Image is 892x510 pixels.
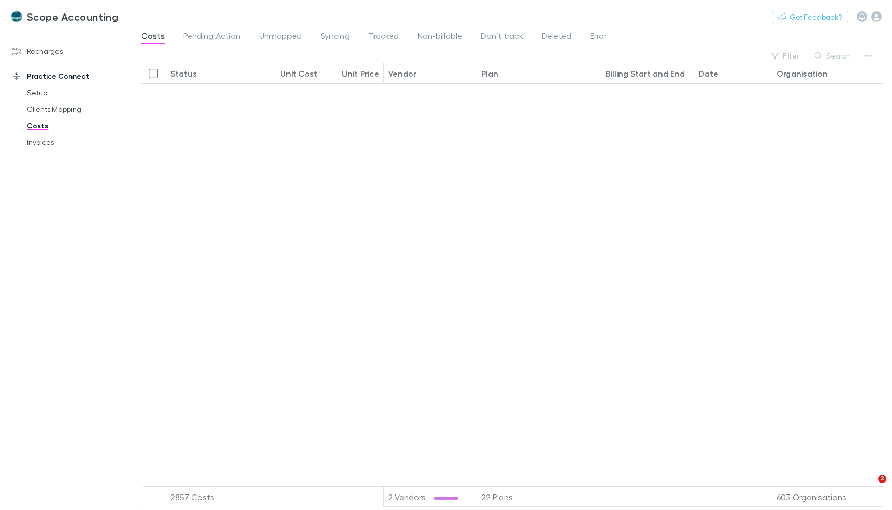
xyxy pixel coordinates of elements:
[17,134,130,151] a: Invoices
[2,68,130,84] a: Practice Connect
[4,4,124,29] a: Scope Accounting
[477,487,601,507] div: 22 Plans
[418,31,462,44] span: Non-billable
[342,68,379,79] div: Unit Price
[542,31,571,44] span: Deleted
[590,31,607,44] span: Error
[10,10,23,23] img: Scope Accounting's Logo
[772,11,848,23] button: Got Feedback?
[857,475,882,500] iframe: Intercom live chat
[384,487,477,507] div: 2 Vendors
[699,68,718,79] div: Date
[259,31,302,44] span: Unmapped
[368,31,399,44] span: Tracked
[878,475,886,483] span: 2
[766,50,805,62] button: Filter
[170,68,197,79] div: Status
[776,68,828,79] div: Organisation
[141,31,165,44] span: Costs
[17,101,130,118] a: Clients Mapping
[17,84,130,101] a: Setup
[17,118,130,134] a: Costs
[280,68,318,79] div: Unit Cost
[481,31,523,44] span: Don’t track
[606,68,685,79] div: Billing Start and End
[27,10,118,23] h3: Scope Accounting
[166,487,260,507] div: 2857 Costs
[388,68,416,79] div: Vendor
[810,50,857,62] button: Search
[183,31,240,44] span: Pending Action
[321,31,350,44] span: Syncing
[2,43,130,60] a: Recharges
[481,68,498,79] div: Plan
